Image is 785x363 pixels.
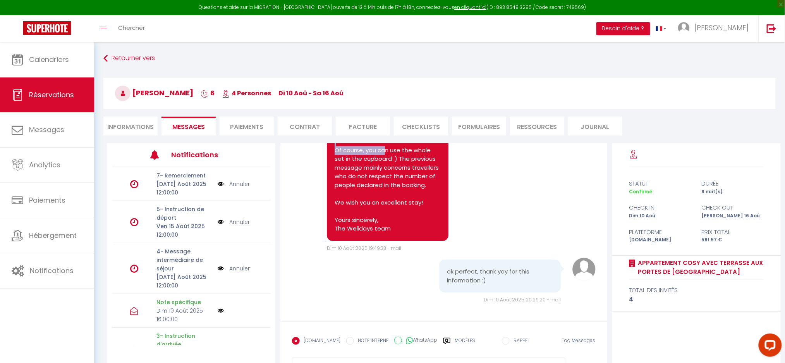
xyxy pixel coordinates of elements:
[394,117,448,136] li: CHECKLISTS
[672,15,759,42] a: ... [PERSON_NAME]
[354,337,388,346] label: NOTE INTERNE
[402,337,437,345] label: WhatsApp
[30,266,74,275] span: Notifications
[596,22,650,35] button: Besoin d'aide ?
[484,296,561,303] span: Dim 10 Août 2025 20:29:20 - mail
[29,125,64,134] span: Messages
[767,24,776,33] img: logout
[629,295,764,304] div: 4
[220,117,274,136] li: Paiements
[327,245,401,251] span: Dim 10 Août 2025 19:49:33 - mail
[156,180,212,197] p: [DATE] Août 2025 12:00:00
[510,337,529,346] label: RAPPEL
[230,180,250,188] a: Annuler
[572,258,596,281] img: avatar.png
[218,308,224,314] img: NO IMAGE
[156,205,212,222] p: 5- Instruction de départ
[447,267,553,285] pre: ok perfect, thank yoy for this information :)
[624,179,696,188] div: statut
[752,330,785,363] iframe: LiveChat chat widget
[455,337,475,351] label: Modèles
[697,236,769,244] div: 581.57 €
[156,222,212,239] p: Ven 15 Août 2025 12:00:00
[156,273,212,290] p: [DATE] Août 2025 12:00:00
[218,264,224,273] img: NO IMAGE
[624,236,696,244] div: [DOMAIN_NAME]
[697,188,769,196] div: 6 nuit(s)
[29,160,60,170] span: Analytics
[278,117,332,136] li: Contrat
[697,227,769,237] div: Prix total
[156,332,212,349] p: 3- Instruction d'arrivée
[230,264,250,273] a: Annuler
[112,15,151,42] a: Chercher
[695,23,749,33] span: [PERSON_NAME]
[222,89,271,98] span: 4 Personnes
[172,122,205,131] span: Messages
[230,218,250,226] a: Annuler
[103,52,776,65] a: Retourner vers
[629,188,653,195] span: Confirmé
[335,102,441,233] pre: Hello [PERSON_NAME], We're delighted that you've arrived safely in the accommodation. Of course, ...
[156,306,212,323] p: Dim 10 Août 2025 16:00:00
[171,146,237,163] h3: Notifications
[156,171,212,180] p: 7- Remerciement
[156,298,212,306] p: Note spécifique
[697,203,769,212] div: check out
[156,247,212,273] p: 4- Message intermédiaire de séjour
[29,55,69,64] span: Calendriers
[510,117,564,136] li: Ressources
[624,212,696,220] div: Dim 10 Aoû
[103,117,158,136] li: Informations
[115,88,193,98] span: [PERSON_NAME]
[29,90,74,100] span: Réservations
[336,117,390,136] li: Facture
[218,180,224,188] img: NO IMAGE
[201,89,215,98] span: 6
[218,218,224,226] img: NO IMAGE
[629,286,764,295] div: total des invités
[300,337,340,346] label: [DOMAIN_NAME]
[29,231,77,240] span: Hébergement
[624,203,696,212] div: check in
[118,24,145,32] span: Chercher
[278,89,344,98] span: di 10 Aoû - sa 16 Aoû
[452,117,506,136] li: FORMULAIRES
[29,195,65,205] span: Paiements
[697,179,769,188] div: durée
[678,22,690,34] img: ...
[636,258,764,277] a: Appartement Cosy avec terrasse aux portes de [GEOGRAPHIC_DATA]
[624,227,696,237] div: Plateforme
[454,4,486,10] a: en cliquant ici
[697,212,769,220] div: [PERSON_NAME] 16 Aoû
[568,117,622,136] li: Journal
[23,21,71,35] img: Super Booking
[562,337,596,344] span: Tag Messages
